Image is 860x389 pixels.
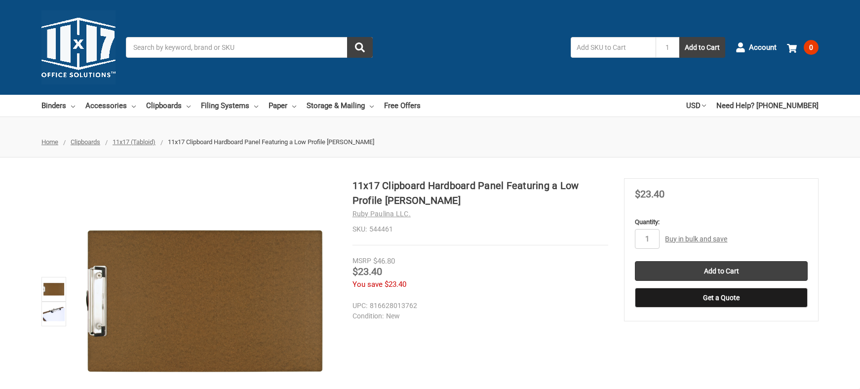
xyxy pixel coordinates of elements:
[352,280,383,289] span: You save
[168,138,374,146] span: 11x17 Clipboard Hardboard Panel Featuring a Low Profile [PERSON_NAME]
[307,95,374,117] a: Storage & Mailing
[352,224,608,234] dd: 544461
[749,42,777,53] span: Account
[201,95,258,117] a: Filing Systems
[635,188,665,200] span: $23.40
[113,138,156,146] a: 11x17 (Tabloid)
[352,311,604,321] dd: New
[384,95,421,117] a: Free Offers
[352,256,371,266] div: MSRP
[85,95,136,117] a: Accessories
[352,311,384,321] dt: Condition:
[352,178,608,208] h1: 11x17 Clipboard Hardboard Panel Featuring a Low Profile [PERSON_NAME]
[41,95,75,117] a: Binders
[716,95,819,117] a: Need Help? [PHONE_NUMBER]
[352,266,382,277] span: $23.40
[41,138,58,146] a: Home
[373,257,395,266] span: $46.80
[804,40,819,55] span: 0
[635,217,808,227] label: Quantity:
[71,138,100,146] a: Clipboards
[679,37,725,58] button: Add to Cart
[635,288,808,308] button: Get a Quote
[126,37,373,58] input: Search by keyword, brand or SKU
[146,95,191,117] a: Clipboards
[352,301,367,311] dt: UPC:
[352,210,411,218] a: Ruby Paulina LLC.
[269,95,296,117] a: Paper
[43,303,65,325] img: 11x17 Clipboard Hardboard Panel Featuring a Low Profile Clip Brown
[571,37,656,58] input: Add SKU to Cart
[736,35,777,60] a: Account
[787,35,819,60] a: 0
[352,224,367,234] dt: SKU:
[43,278,65,300] img: 11x17 Clipboard Hardboard Panel Featuring a Low Profile Clip Brown
[385,280,406,289] span: $23.40
[635,261,808,281] input: Add to Cart
[686,95,706,117] a: USD
[665,235,727,243] a: Buy in bulk and save
[352,301,604,311] dd: 816628013762
[41,10,116,84] img: 11x17.com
